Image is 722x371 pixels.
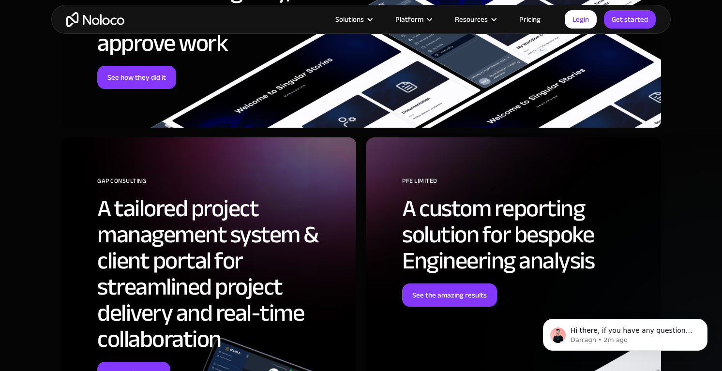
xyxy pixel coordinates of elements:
[507,13,553,26] a: Pricing
[97,195,342,352] h2: A tailored project management system & client portal for streamlined project delivery and real-ti...
[97,66,176,89] a: See how they did it
[402,195,647,274] h2: A custom reporting solution for bespoke Engineering analysis
[395,13,423,26] div: Platform
[443,13,507,26] div: Resources
[66,12,124,27] a: home
[402,174,647,195] div: PFE Limited
[383,13,443,26] div: Platform
[335,13,364,26] div: Solutions
[604,10,656,29] a: Get started
[528,298,722,366] iframe: Intercom notifications message
[455,13,488,26] div: Resources
[565,10,597,29] a: Login
[323,13,383,26] div: Solutions
[97,174,342,195] div: GAP Consulting
[402,283,497,307] a: See the amazing results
